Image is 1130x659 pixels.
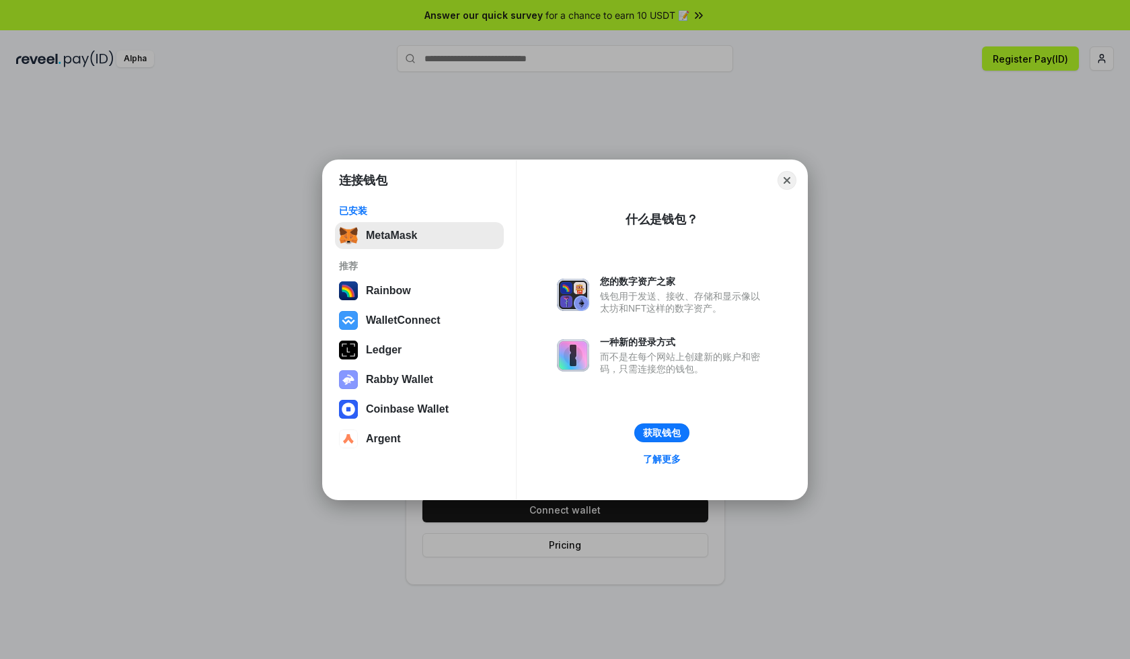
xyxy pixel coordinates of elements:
[366,285,411,297] div: Rainbow
[339,400,358,419] img: svg+xml,%3Csvg%20width%3D%2228%22%20height%3D%2228%22%20viewBox%3D%220%200%2028%2028%22%20fill%3D...
[339,260,500,272] div: 推荐
[339,370,358,389] img: svg+xml,%3Csvg%20xmlns%3D%22http%3A%2F%2Fwww.w3.org%2F2000%2Fsvg%22%20fill%3D%22none%22%20viewBox...
[335,222,504,249] button: MetaMask
[335,277,504,304] button: Rainbow
[335,337,504,363] button: Ledger
[557,339,589,372] img: svg+xml,%3Csvg%20xmlns%3D%22http%3A%2F%2Fwww.w3.org%2F2000%2Fsvg%22%20fill%3D%22none%22%20viewBox...
[335,425,504,452] button: Argent
[339,172,387,188] h1: 连接钱包
[339,281,358,300] img: svg+xml,%3Csvg%20width%3D%22120%22%20height%3D%22120%22%20viewBox%3D%220%200%20120%20120%22%20fil...
[366,374,433,386] div: Rabby Wallet
[366,433,401,445] div: Argent
[335,307,504,334] button: WalletConnect
[600,351,767,375] div: 而不是在每个网站上创建新的账户和密码，只需连接您的钱包。
[557,279,589,311] img: svg+xml,%3Csvg%20xmlns%3D%22http%3A%2F%2Fwww.w3.org%2F2000%2Fsvg%22%20fill%3D%22none%22%20viewBox...
[366,403,449,415] div: Coinbase Wallet
[339,341,358,359] img: svg+xml,%3Csvg%20xmlns%3D%22http%3A%2F%2Fwww.w3.org%2F2000%2Fsvg%22%20width%3D%2228%22%20height%3...
[643,427,681,439] div: 获取钱包
[634,423,689,442] button: 获取钱包
[339,205,500,217] div: 已安装
[339,311,358,330] img: svg+xml,%3Csvg%20width%3D%2228%22%20height%3D%2228%22%20viewBox%3D%220%200%2028%2028%22%20fill%3D...
[643,453,681,465] div: 了解更多
[339,429,358,448] img: svg+xml,%3Csvg%20width%3D%2228%22%20height%3D%2228%22%20viewBox%3D%220%200%2028%2028%22%20fill%3D...
[600,275,767,287] div: 您的数字资产之家
[335,366,504,393] button: Rabby Wallet
[366,344,402,356] div: Ledger
[339,226,358,245] img: svg+xml,%3Csvg%20fill%3D%22none%22%20height%3D%2233%22%20viewBox%3D%220%200%2035%2033%22%20width%...
[366,230,417,242] div: MetaMask
[635,450,689,468] a: 了解更多
[600,336,767,348] div: 一种新的登录方式
[335,396,504,423] button: Coinbase Wallet
[626,211,698,228] div: 什么是钱包？
[778,171,796,190] button: Close
[600,290,767,314] div: 钱包用于发送、接收、存储和显示像以太坊和NFT这样的数字资产。
[366,314,441,326] div: WalletConnect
